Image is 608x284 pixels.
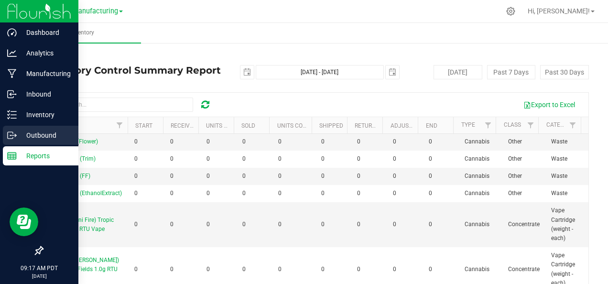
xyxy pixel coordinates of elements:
[7,48,17,58] inline-svg: Analytics
[7,131,17,140] inline-svg: Outbound
[321,189,325,198] span: 0
[48,190,122,197] span: Greenwaste (EthanolExtract)
[170,265,174,274] span: 0
[171,122,197,129] a: Received
[508,220,540,229] span: Concentrate
[429,265,432,274] span: 0
[321,137,325,146] span: 0
[134,220,138,229] span: 0
[241,122,255,129] a: Sold
[508,137,522,146] span: Other
[277,122,326,129] a: Units Consumed
[4,264,74,273] p: 09:17 AM PDT
[7,89,17,99] inline-svg: Inbound
[565,117,581,133] a: Filter
[10,208,38,236] iframe: Resource center
[465,189,489,198] span: Cannabis
[4,273,74,280] p: [DATE]
[508,189,522,198] span: Other
[528,7,590,15] span: Hi, [PERSON_NAME]!
[319,122,343,129] a: Shipped
[393,154,396,164] span: 0
[551,189,567,198] span: Waste
[242,265,246,274] span: 0
[135,122,152,129] a: Start
[465,265,489,274] span: Cannabis
[17,150,74,162] p: Reports
[134,137,138,146] span: 0
[429,220,432,229] span: 0
[23,23,141,43] a: Inventory
[465,137,489,146] span: Cannabis
[393,220,396,229] span: 0
[57,29,107,37] span: Inventory
[72,7,118,15] span: Manufacturing
[429,172,432,181] span: 0
[206,122,248,129] a: Units Created
[206,189,210,198] span: 0
[504,121,521,128] a: Class
[321,265,325,274] span: 0
[465,172,489,181] span: Cannabis
[112,117,128,133] a: Filter
[7,28,17,37] inline-svg: Dashboard
[393,265,396,274] span: 0
[206,172,210,181] span: 0
[551,154,567,164] span: Waste
[170,154,174,164] span: 0
[206,220,210,229] span: 0
[429,154,432,164] span: 0
[426,122,437,129] a: End
[391,122,431,129] a: Adjustments
[461,121,475,128] a: Type
[17,27,74,38] p: Dashboard
[7,110,17,120] inline-svg: Inventory
[17,68,74,79] p: Manufacturing
[546,121,575,128] a: Category
[540,65,589,79] button: Past 30 Days
[170,172,174,181] span: 0
[134,172,138,181] span: 0
[17,109,74,120] p: Inventory
[206,154,210,164] span: 0
[357,137,360,146] span: 0
[321,172,325,181] span: 0
[242,220,246,229] span: 0
[48,217,114,232] span: Sample (Dani Fire) Tropic Guava 1.0g RTU Vape
[7,69,17,78] inline-svg: Manufacturing
[17,47,74,59] p: Analytics
[278,265,282,274] span: 0
[42,65,224,76] h4: Inventory Control Summary Report
[551,172,567,181] span: Waste
[551,137,567,146] span: Waste
[480,117,496,133] a: Filter
[508,265,540,274] span: Concentrate
[240,66,254,79] span: select
[278,189,282,198] span: 0
[357,189,360,198] span: 0
[242,189,246,198] span: 0
[508,172,522,181] span: Other
[393,172,396,181] span: 0
[487,65,536,79] button: Past 7 Days
[465,154,489,164] span: Cannabis
[278,220,282,229] span: 0
[242,172,246,181] span: 0
[386,66,399,79] span: select
[206,137,210,146] span: 0
[242,137,246,146] span: 0
[170,137,174,146] span: 0
[429,189,432,198] span: 0
[134,189,138,198] span: 0
[48,257,119,282] span: SAMPLE ([PERSON_NAME]) Strawberry Fields 1.0g RTU Vape
[17,130,74,141] p: Outbound
[17,88,74,100] p: Inbound
[134,154,138,164] span: 0
[321,220,325,229] span: 0
[278,137,282,146] span: 0
[50,98,193,112] input: Search...
[429,137,432,146] span: 0
[170,220,174,229] span: 0
[357,220,360,229] span: 0
[206,265,210,274] span: 0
